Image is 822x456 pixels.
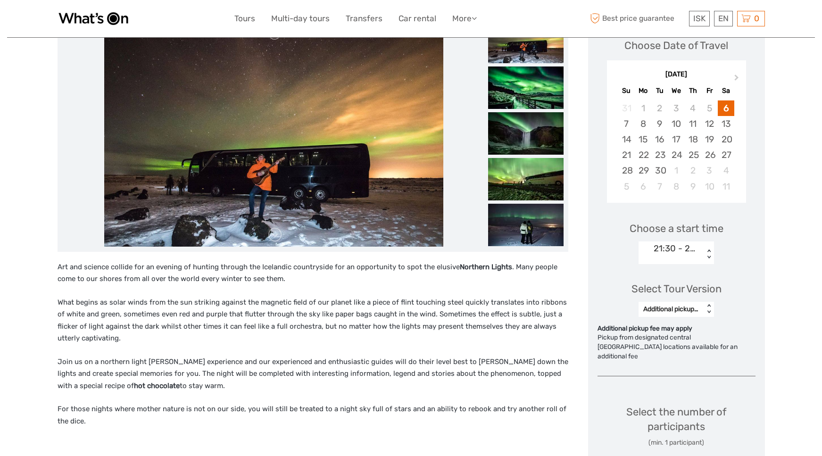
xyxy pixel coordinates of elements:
div: (min. 1 participant) [598,438,756,448]
div: 21:30 - 24h cancellation [654,242,699,255]
p: What begins as solar winds from the sun striking against the magnetic field of our planet like a ... [58,297,568,345]
p: Art and science collide for an evening of hunting through the Icelandic countryside for an opport... [58,261,568,285]
div: Not available Sunday, August 31st, 2025 [618,100,635,116]
div: Choose Friday, September 12th, 2025 [701,116,718,132]
img: 9faf6f800c75478b8b29d2cf020b3021_slider_thumbnail.jpeg [488,66,564,109]
a: Tours [234,12,255,25]
a: Multi-day tours [271,12,330,25]
p: For those nights where mother nature is not on our side, you will still be treated to a night sky... [58,403,568,427]
div: Choose Friday, September 26th, 2025 [701,147,718,163]
div: Choose Saturday, September 6th, 2025 [718,100,734,116]
div: Choose Monday, September 8th, 2025 [635,116,651,132]
div: Choose Thursday, October 9th, 2025 [685,179,701,194]
div: Choose Tuesday, October 7th, 2025 [651,179,668,194]
div: Additional pickup fee may apply [643,305,699,314]
div: Choose Sunday, October 5th, 2025 [618,179,635,194]
a: More [452,12,477,25]
div: < > [705,249,713,259]
div: Choose Tuesday, September 23rd, 2025 [651,147,668,163]
strong: hot chocolate [134,381,180,390]
div: Choose Friday, October 10th, 2025 [701,179,718,194]
span: 0 [753,14,761,23]
img: ac4528243ec14d1194dad19d2d84bd66_slider_thumbnail.jpeg [488,158,564,200]
div: Choose Monday, September 15th, 2025 [635,132,651,147]
div: Choose Friday, September 19th, 2025 [701,132,718,147]
div: Choose Monday, October 6th, 2025 [635,179,651,194]
div: < > [705,304,713,314]
img: 08b99542da914c43adff4e283860d8d9_slider_thumbnail.jpg [488,21,564,63]
div: Choose Saturday, September 27th, 2025 [718,147,734,163]
p: We're away right now. Please check back later! [13,17,107,24]
div: EN [714,11,733,26]
div: Choose Sunday, September 14th, 2025 [618,132,635,147]
img: What's On [58,7,129,30]
span: Best price guarantee [588,11,687,26]
div: Not available Tuesday, September 2nd, 2025 [651,100,668,116]
div: Not available Monday, September 1st, 2025 [635,100,651,116]
div: Choose Wednesday, September 10th, 2025 [668,116,684,132]
img: cdf1ddd0466949e5848d7886b27aba28_slider_thumbnail.jpg [488,112,564,155]
div: Choose Saturday, October 11th, 2025 [718,179,734,194]
div: Choose Tuesday, September 30th, 2025 [651,163,668,178]
span: Choose a start time [630,221,723,236]
div: Choose Wednesday, September 24th, 2025 [668,147,684,163]
div: Tu [651,84,668,97]
div: Choose Thursday, September 25th, 2025 [685,147,701,163]
div: Su [618,84,635,97]
div: We [668,84,684,97]
div: Choose Date of Travel [624,38,728,53]
div: Not available Thursday, September 4th, 2025 [685,100,701,116]
div: [DATE] [607,70,746,80]
div: month 2025-09 [610,100,743,194]
p: Join us on a northern light [PERSON_NAME] experience and our experienced and enthusiastic guides ... [58,356,568,392]
div: Choose Thursday, October 2nd, 2025 [685,163,701,178]
div: Choose Sunday, September 28th, 2025 [618,163,635,178]
div: Choose Tuesday, September 9th, 2025 [651,116,668,132]
div: Choose Sunday, September 21st, 2025 [618,147,635,163]
div: Choose Saturday, October 4th, 2025 [718,163,734,178]
img: 08b99542da914c43adff4e283860d8d9_main_slider.jpg [104,21,443,247]
a: Car rental [399,12,436,25]
div: Choose Tuesday, September 16th, 2025 [651,132,668,147]
div: Choose Thursday, September 18th, 2025 [685,132,701,147]
div: Choose Thursday, September 11th, 2025 [685,116,701,132]
span: ISK [693,14,706,23]
div: Choose Saturday, September 13th, 2025 [718,116,734,132]
div: Fr [701,84,718,97]
div: Choose Saturday, September 20th, 2025 [718,132,734,147]
div: Th [685,84,701,97]
div: Sa [718,84,734,97]
div: Not available Wednesday, September 3rd, 2025 [668,100,684,116]
div: Select the number of participants [598,405,756,448]
button: Next Month [730,72,745,87]
button: Open LiveChat chat widget [108,15,120,26]
div: Pickup from designated central [GEOGRAPHIC_DATA] locations available for an additional fee [598,333,756,361]
div: Choose Monday, September 29th, 2025 [635,163,651,178]
div: Mo [635,84,651,97]
img: 87173b54ea7440b18afc9594507e59e3_slider_thumbnail.jpeg [488,204,564,246]
div: Choose Friday, October 3rd, 2025 [701,163,718,178]
div: Additional pickup fee may apply [598,324,756,333]
div: Choose Wednesday, October 8th, 2025 [668,179,684,194]
div: Select Tour Version [631,282,722,296]
a: Transfers [346,12,382,25]
div: Choose Sunday, September 7th, 2025 [618,116,635,132]
div: Not available Friday, September 5th, 2025 [701,100,718,116]
div: Choose Monday, September 22nd, 2025 [635,147,651,163]
strong: Northern Lights [460,263,512,271]
div: Choose Wednesday, September 17th, 2025 [668,132,684,147]
div: Choose Wednesday, October 1st, 2025 [668,163,684,178]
